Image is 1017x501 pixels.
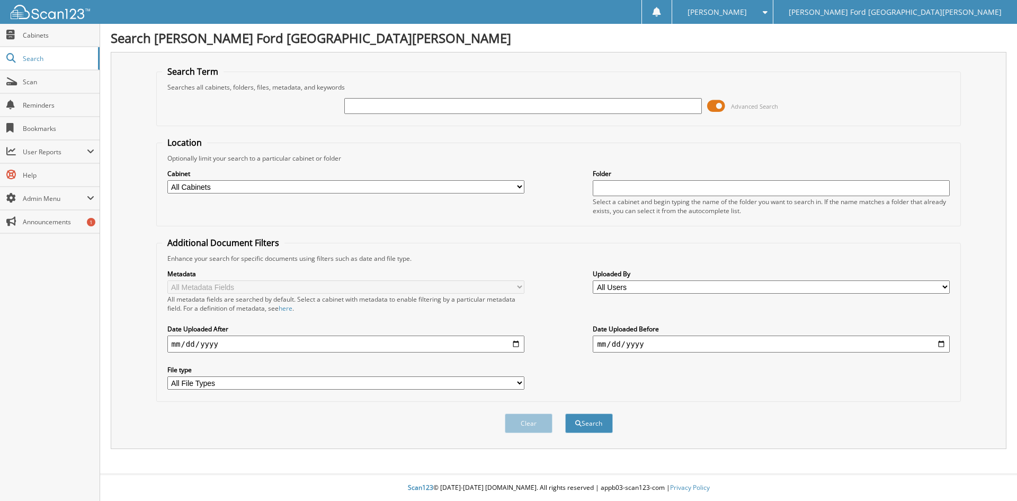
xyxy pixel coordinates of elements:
div: Optionally limit your search to a particular cabinet or folder [162,154,956,163]
label: Date Uploaded After [167,324,524,333]
div: 1 [87,218,95,226]
img: scan123-logo-white.svg [11,5,90,19]
h1: Search [PERSON_NAME] Ford [GEOGRAPHIC_DATA][PERSON_NAME] [111,29,1006,47]
legend: Search Term [162,66,224,77]
span: Reminders [23,101,94,110]
legend: Location [162,137,207,148]
span: Help [23,171,94,180]
span: Scan123 [408,483,433,492]
span: Search [23,54,93,63]
label: Uploaded By [593,269,950,278]
span: Advanced Search [731,102,778,110]
span: [PERSON_NAME] [688,9,747,15]
span: User Reports [23,147,87,156]
div: Enhance your search for specific documents using filters such as date and file type. [162,254,956,263]
a: here [279,304,292,313]
input: end [593,336,950,353]
button: Search [565,414,613,433]
span: [PERSON_NAME] Ford [GEOGRAPHIC_DATA][PERSON_NAME] [789,9,1002,15]
span: Admin Menu [23,194,87,203]
span: Bookmarks [23,124,94,133]
div: © [DATE]-[DATE] [DOMAIN_NAME]. All rights reserved | appb03-scan123-com | [100,475,1017,501]
label: Cabinet [167,169,524,178]
legend: Additional Document Filters [162,237,284,249]
div: Searches all cabinets, folders, files, metadata, and keywords [162,83,956,92]
span: Announcements [23,217,94,226]
span: Cabinets [23,31,94,40]
label: File type [167,365,524,374]
label: Folder [593,169,950,178]
button: Clear [505,414,552,433]
span: Scan [23,77,94,86]
div: Select a cabinet and begin typing the name of the folder you want to search in. If the name match... [593,197,950,215]
div: All metadata fields are searched by default. Select a cabinet with metadata to enable filtering b... [167,295,524,313]
label: Metadata [167,269,524,278]
label: Date Uploaded Before [593,324,950,333]
input: start [167,336,524,353]
a: Privacy Policy [670,483,710,492]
